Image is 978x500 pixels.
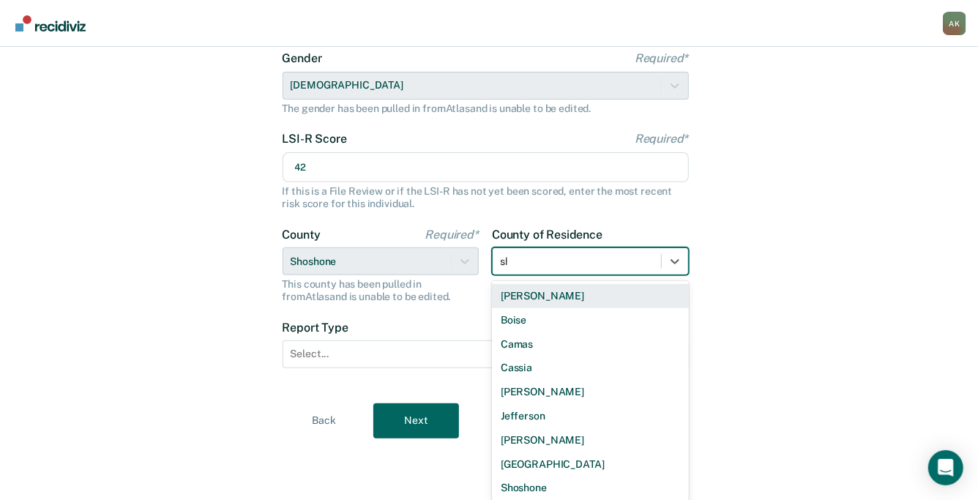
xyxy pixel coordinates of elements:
[283,132,689,146] label: LSI-R Score
[283,278,479,303] div: This county has been pulled in from Atlas and is unable to be edited.
[492,308,689,332] div: Boise
[282,403,367,439] button: Back
[943,12,966,35] button: Profile dropdown button
[283,185,689,210] div: If this is a File Review or if the LSI-R has not yet been scored, enter the most recent risk scor...
[492,356,689,380] div: Cassia
[492,476,689,500] div: Shoshone
[943,12,966,35] div: A K
[283,321,689,335] label: Report Type
[635,132,689,146] span: Required*
[283,51,689,65] label: Gender
[492,380,689,404] div: [PERSON_NAME]
[492,452,689,477] div: [GEOGRAPHIC_DATA]
[492,228,689,242] label: County of Residence
[283,228,479,242] label: County
[283,102,689,115] div: The gender has been pulled in from Atlas and is unable to be edited.
[15,15,86,31] img: Recidiviz
[373,403,459,439] button: Next
[492,284,689,308] div: [PERSON_NAME]
[492,332,689,357] div: Camas
[928,450,963,485] div: Open Intercom Messenger
[492,428,689,452] div: [PERSON_NAME]
[492,404,689,428] div: Jefferson
[635,51,689,65] span: Required*
[425,228,479,242] span: Required*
